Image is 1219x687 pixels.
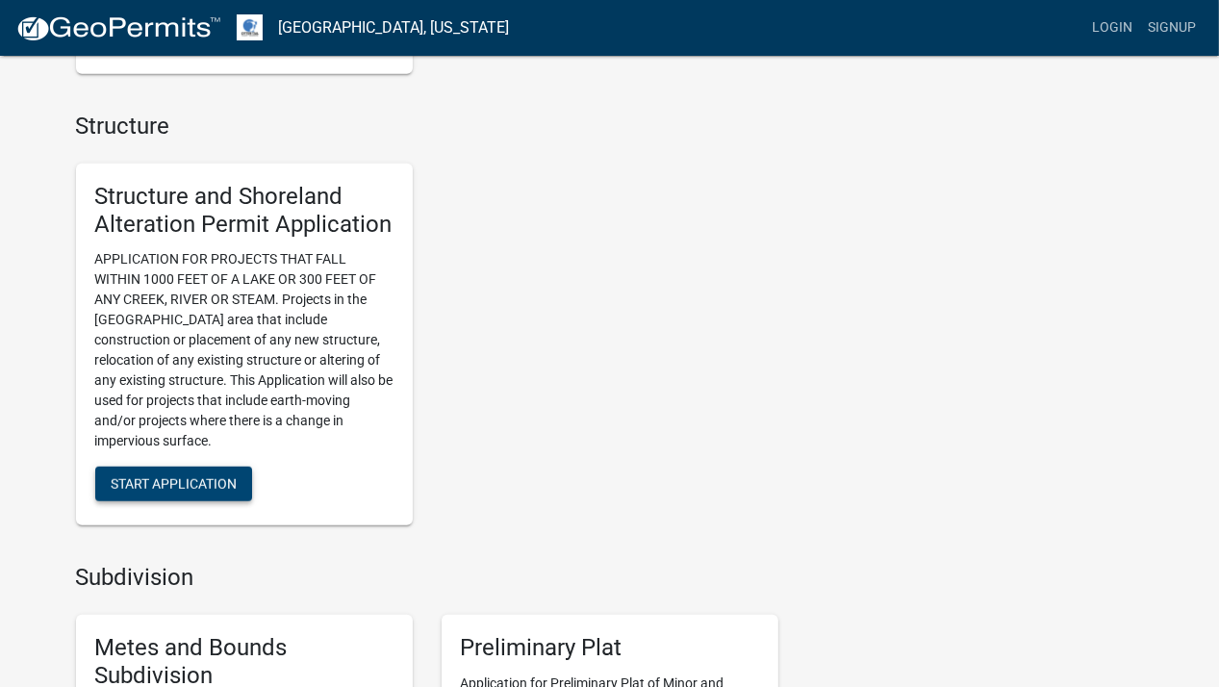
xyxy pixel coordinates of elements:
a: Login [1084,10,1140,46]
h5: Structure and Shoreland Alteration Permit Application [95,183,394,239]
span: Start Application [111,476,237,492]
h5: Preliminary Plat [461,634,759,662]
button: Start Application [95,467,252,501]
a: Signup [1140,10,1204,46]
p: APPLICATION FOR PROJECTS THAT FALL WITHIN 1000 FEET OF A LAKE OR 300 FEET OF ANY CREEK, RIVER OR ... [95,249,394,451]
a: [GEOGRAPHIC_DATA], [US_STATE] [278,12,509,44]
h4: Subdivision [76,564,778,592]
h4: Structure [76,113,778,140]
img: Otter Tail County, Minnesota [237,14,263,40]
